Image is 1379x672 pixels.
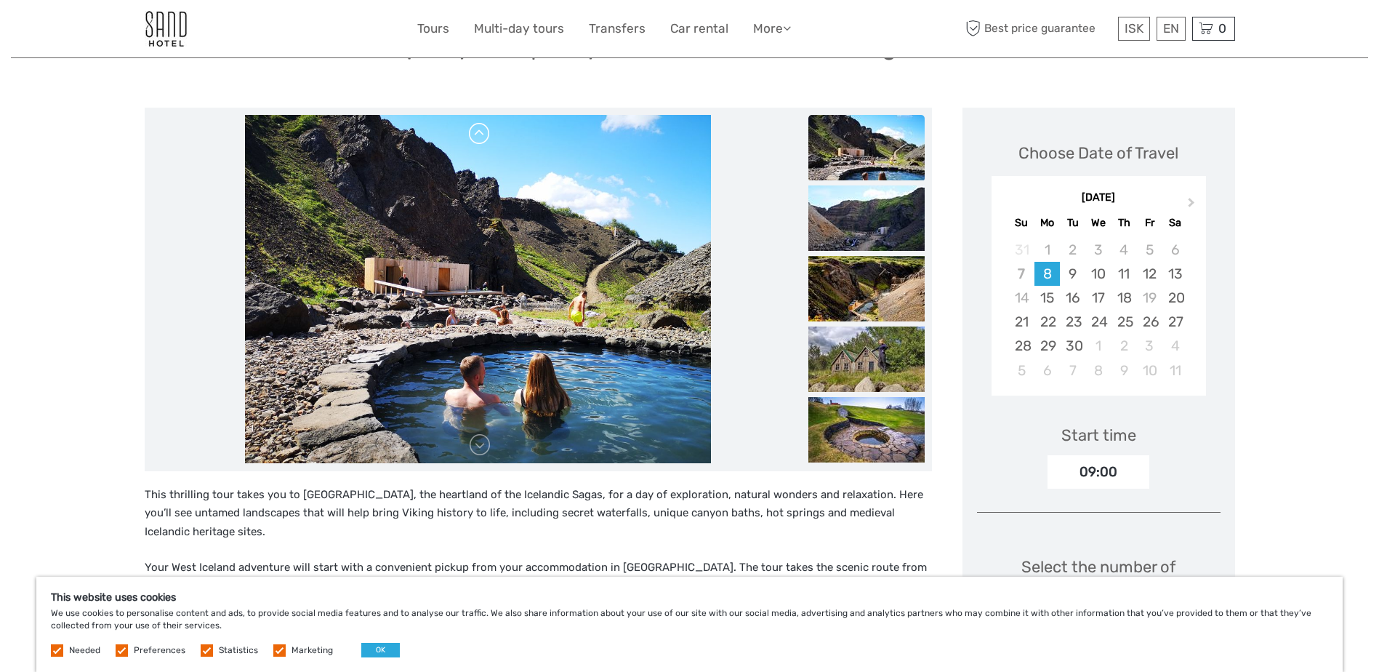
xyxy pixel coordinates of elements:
div: Choose Tuesday, September 16th, 2025 [1060,286,1085,310]
div: Choose Monday, September 22nd, 2025 [1034,310,1060,334]
div: Choose Wednesday, October 8th, 2025 [1085,359,1111,383]
img: b1e3aad689864bdd8714cd6b64b5d8da_slider_thumbnail.jpeg [808,185,925,251]
label: Needed [69,644,100,657]
span: ISK [1125,21,1143,36]
div: Choose Saturday, September 27th, 2025 [1162,310,1188,334]
div: Choose Thursday, September 18th, 2025 [1111,286,1137,310]
div: Not available Tuesday, September 2nd, 2025 [1060,238,1085,262]
p: Your West Iceland adventure will start with a convenient pickup from your accommodation in [GEOGR... [145,559,932,615]
div: Choose Saturday, September 20th, 2025 [1162,286,1188,310]
div: Choose Wednesday, September 17th, 2025 [1085,286,1111,310]
div: Choose Saturday, October 4th, 2025 [1162,334,1188,358]
div: month 2025-09 [996,238,1201,383]
a: More [753,18,791,39]
div: Choose Wednesday, October 1st, 2025 [1085,334,1111,358]
label: Statistics [219,644,258,657]
div: We use cookies to personalise content and ads, to provide social media features and to analyse ou... [36,577,1343,672]
div: Choose Tuesday, September 9th, 2025 [1060,262,1085,286]
div: Select the number of participants [977,556,1221,622]
div: Su [1009,213,1034,233]
div: Choose Friday, September 12th, 2025 [1137,262,1162,286]
div: Not available Sunday, August 31st, 2025 [1009,238,1034,262]
div: Choose Tuesday, October 7th, 2025 [1060,359,1085,383]
div: Sa [1162,213,1188,233]
div: Not available Friday, September 19th, 2025 [1137,286,1162,310]
div: Fr [1137,213,1162,233]
div: Choose Thursday, October 2nd, 2025 [1111,334,1137,358]
div: Choose Sunday, September 21st, 2025 [1009,310,1034,334]
div: Choose Wednesday, September 24th, 2025 [1085,310,1111,334]
div: Choose Thursday, October 9th, 2025 [1111,359,1137,383]
div: Choose Saturday, October 11th, 2025 [1162,359,1188,383]
div: Not available Wednesday, September 3rd, 2025 [1085,238,1111,262]
img: a1d642f43cc34012bdc40f1e89b29500_main_slider.jpeg [245,115,710,464]
a: Car rental [670,18,728,39]
div: [DATE] [992,191,1206,206]
span: 0 [1216,21,1229,36]
div: Start time [1061,424,1136,447]
div: Choose Friday, October 3rd, 2025 [1137,334,1162,358]
div: Choose Friday, September 26th, 2025 [1137,310,1162,334]
img: f99282f7de854a758431b75944db8b49_slider_thumbnail.jpg [808,397,925,463]
div: Th [1111,213,1137,233]
p: This thrilling tour takes you to [GEOGRAPHIC_DATA], the heartland of the Icelandic Sagas, for a d... [145,486,932,542]
div: Choose Tuesday, September 30th, 2025 [1060,334,1085,358]
a: Transfers [589,18,646,39]
button: OK [361,643,400,657]
div: EN [1157,17,1186,41]
img: a1d642f43cc34012bdc40f1e89b29500_slider_thumbnail.jpeg [808,115,925,180]
a: Multi-day tours [474,18,564,39]
div: 09:00 [1048,455,1149,489]
div: Choose Wednesday, September 10th, 2025 [1085,262,1111,286]
div: Not available Sunday, September 7th, 2025 [1009,262,1034,286]
span: Best price guarantee [962,17,1114,41]
img: d3259df9f1da43d491fa9cda75fec201_slider_thumbnail.jpeg [808,256,925,321]
div: Choose Friday, October 10th, 2025 [1137,359,1162,383]
div: Not available Monday, September 1st, 2025 [1034,238,1060,262]
div: We [1085,213,1111,233]
div: Choose Thursday, September 25th, 2025 [1111,310,1137,334]
div: Choose Monday, September 8th, 2025 [1034,262,1060,286]
div: Choose Thursday, September 11th, 2025 [1111,262,1137,286]
div: Choose Tuesday, September 23rd, 2025 [1060,310,1085,334]
div: Not available Thursday, September 4th, 2025 [1111,238,1137,262]
img: 97dd830398374632871cd3060dc9386b_slider_thumbnail.jpeg [808,327,925,392]
div: Choose Monday, September 15th, 2025 [1034,286,1060,310]
label: Preferences [134,644,185,657]
div: Tu [1060,213,1085,233]
div: Choose Monday, October 6th, 2025 [1034,359,1060,383]
div: Choose Saturday, September 13th, 2025 [1162,262,1188,286]
div: Choose Sunday, September 28th, 2025 [1009,334,1034,358]
div: Choose Monday, September 29th, 2025 [1034,334,1060,358]
a: Tours [417,18,449,39]
div: Not available Friday, September 5th, 2025 [1137,238,1162,262]
button: Next Month [1181,194,1205,217]
div: Mo [1034,213,1060,233]
div: Not available Saturday, September 6th, 2025 [1162,238,1188,262]
button: Open LiveChat chat widget [167,23,185,40]
label: Marketing [292,644,333,657]
div: Choose Date of Travel [1018,142,1178,164]
img: 186-9edf1c15-b972-4976-af38-d04df2434085_logo_small.jpg [145,11,187,47]
h5: This website uses cookies [51,591,1328,604]
p: We're away right now. Please check back later! [20,25,164,37]
div: Choose Sunday, October 5th, 2025 [1009,359,1034,383]
div: Not available Sunday, September 14th, 2025 [1009,286,1034,310]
